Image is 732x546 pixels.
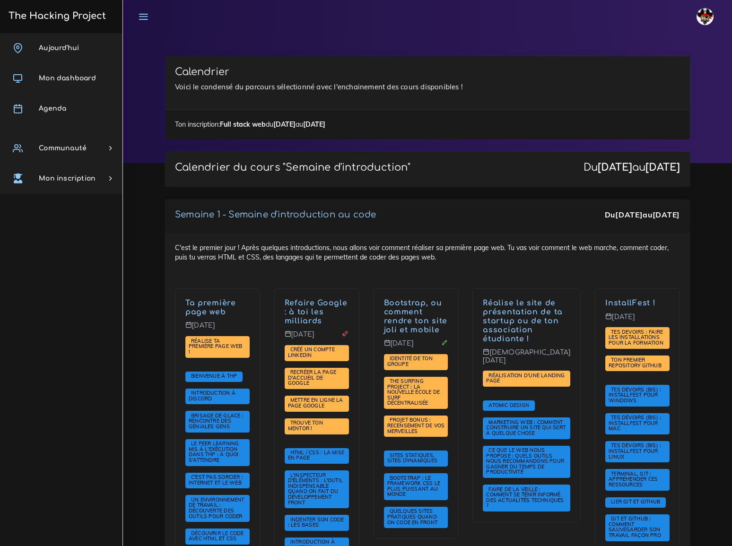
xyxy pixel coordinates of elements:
[609,442,661,460] a: Tes devoirs (bis) : Installfest pour Linux
[189,440,239,463] span: Le Peer learning mis à l'exécution dans THP : à quoi s'attendre
[609,499,662,505] a: Lier Git et Github
[697,8,714,25] img: avatar
[615,210,643,219] strong: [DATE]
[483,299,563,343] a: Réalise le site de présentation de ta startup ou de ton association étudiante !
[189,373,239,379] span: Bienvenue à THP
[189,530,244,542] span: Découvrir le code avec HTML et CSS
[384,339,448,355] p: [DATE]
[189,373,239,380] a: Bienvenue à THP
[288,369,336,387] a: Recréer la page d'accueil de Google
[189,474,244,486] a: C'est pas sorcier : internet et le web
[288,347,335,359] a: Créé un compte LinkedIn
[609,386,661,404] span: Tes devoirs (bis) : Installfest pour Windows
[387,452,440,465] a: Sites statiques, sites dynamiques
[486,402,532,408] a: Atomic Design
[605,299,655,307] a: InstallFest !
[285,330,349,346] p: [DATE]
[39,75,96,82] span: Mon dashboard
[486,419,566,437] a: Marketing web : comment construire un site qui sert à quelque chose
[303,120,325,129] strong: [DATE]
[165,109,690,139] div: Ton inscription: du au
[486,373,565,385] a: Réalisation d'une landing page
[609,387,661,404] a: Tes devoirs (bis) : Installfest pour Windows
[288,369,336,386] span: Recréer la page d'accueil de Google
[387,378,440,407] a: The Surfing Project : la nouvelle école de surf décentralisée
[39,175,96,182] span: Mon inscription
[185,299,236,316] a: Ta première page web
[653,210,680,219] strong: [DATE]
[605,209,680,220] div: Du au
[584,162,680,173] div: Du au
[609,498,662,505] span: Lier Git et Github
[609,329,666,346] span: Tes devoirs : faire les installations pour la formation
[288,397,343,409] a: Mettre en ligne la page Google
[175,162,410,173] p: Calendrier du cours "Semaine d'introduction"
[609,329,666,347] a: Tes devoirs : faire les installations pour la formation
[486,419,566,436] span: Marketing web : comment construire un site qui sert à quelque chose
[288,472,343,506] a: L'inspecteur d'éléments : l'outil indispensable quand on fait du développement front
[605,313,670,328] p: [DATE]
[273,120,296,129] strong: [DATE]
[387,508,440,526] a: Quelques sites pratiques quand on code en front
[387,378,440,406] span: The Surfing Project : la nouvelle école de surf décentralisée
[288,449,344,461] span: HTML / CSS : la mise en page
[645,162,680,173] strong: [DATE]
[288,346,335,358] span: Créé un compte LinkedIn
[189,338,243,355] a: Réalise ta première page web !
[39,44,79,52] span: Aujourd'hui
[609,356,664,369] span: Ton premier repository GitHub
[609,414,661,432] span: Tes devoirs (bis) : Installfest pour MAC
[387,475,440,498] a: Bootstrap : le framework CSS le plus puissant au monde
[189,413,244,430] a: Brisage de glace : rencontre des géniales gens
[486,372,565,384] span: Réalisation d'une landing page
[387,417,445,434] a: PROJET BONUS : recensement de vos merveilles
[609,357,664,369] a: Ton premier repository GitHub
[384,299,448,334] a: Bootstrap, ou comment rendre ton site joli et mobile
[486,447,564,476] a: Ce que le web nous propose : quels outils nous recommandons pour gagner du temps de productivité
[175,210,376,219] a: Semaine 1 - Semaine d'introduction au code
[189,441,239,464] a: Le Peer learning mis à l'exécution dans THP : à quoi s'attendre
[609,515,663,538] span: Git et GitHub : comment sauvegarder son travail façon pro
[189,390,235,402] a: Introduction à Discord
[285,299,348,325] a: Refaire Google : à toi les milliards
[609,471,658,488] a: Terminal, Git : appréhender ces ressources
[189,412,244,430] span: Brisage de glace : rencontre des géniales gens
[387,355,433,367] span: Identité de ton groupe
[288,516,344,529] span: Indenter son code : les bases
[288,419,323,432] span: Trouve ton mentor !
[486,486,564,509] a: Faire de la veille : comment se tenir informé des actualités techniques ?
[288,450,344,462] a: HTML / CSS : la mise en page
[185,321,250,337] p: [DATE]
[387,452,440,464] span: Sites statiques, sites dynamiques
[175,81,680,93] p: Voici le condensé du parcours sélectionné avec l'enchainement des cours disponibles !
[387,355,433,368] a: Identité de ton groupe
[598,162,632,173] strong: [DATE]
[483,348,570,372] p: [DEMOGRAPHIC_DATA][DATE]
[220,120,266,129] strong: Full stack web
[387,508,440,525] span: Quelques sites pratiques quand on code en front
[609,415,661,432] a: Tes devoirs (bis) : Installfest pour MAC
[189,530,244,543] a: Découvrir le code avec HTML et CSS
[609,470,658,488] span: Terminal, Git : appréhender ces ressources
[39,145,87,152] span: Communauté
[175,66,680,78] h3: Calendrier
[486,447,564,475] span: Ce que le web nous propose : quels outils nous recommandons pour gagner du temps de productivité
[6,11,106,21] h3: The Hacking Project
[39,105,66,112] span: Agenda
[288,420,323,432] a: Trouve ton mentor !
[387,416,445,434] span: PROJET BONUS : recensement de vos merveilles
[189,496,245,520] span: Un environnement de travail : découverte des outils pour coder
[189,497,245,520] a: Un environnement de travail : découverte des outils pour coder
[609,516,663,539] a: Git et GitHub : comment sauvegarder son travail façon pro
[288,517,344,529] a: Indenter son code : les bases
